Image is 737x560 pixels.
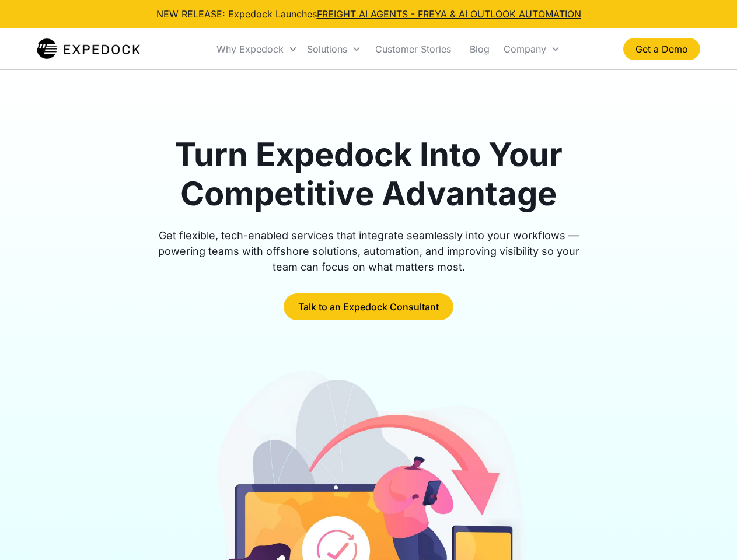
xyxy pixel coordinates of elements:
[623,38,700,60] a: Get a Demo
[216,43,284,55] div: Why Expedock
[499,29,565,69] div: Company
[145,135,593,213] h1: Turn Expedock Into Your Competitive Advantage
[504,43,546,55] div: Company
[679,504,737,560] iframe: Chat Widget
[37,37,140,61] img: Expedock Logo
[156,7,581,21] div: NEW RELEASE: Expedock Launches
[37,37,140,61] a: home
[302,29,366,69] div: Solutions
[317,8,581,20] a: FREIGHT AI AGENTS - FREYA & AI OUTLOOK AUTOMATION
[212,29,302,69] div: Why Expedock
[145,228,593,275] div: Get flexible, tech-enabled services that integrate seamlessly into your workflows — powering team...
[460,29,499,69] a: Blog
[284,293,453,320] a: Talk to an Expedock Consultant
[366,29,460,69] a: Customer Stories
[307,43,347,55] div: Solutions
